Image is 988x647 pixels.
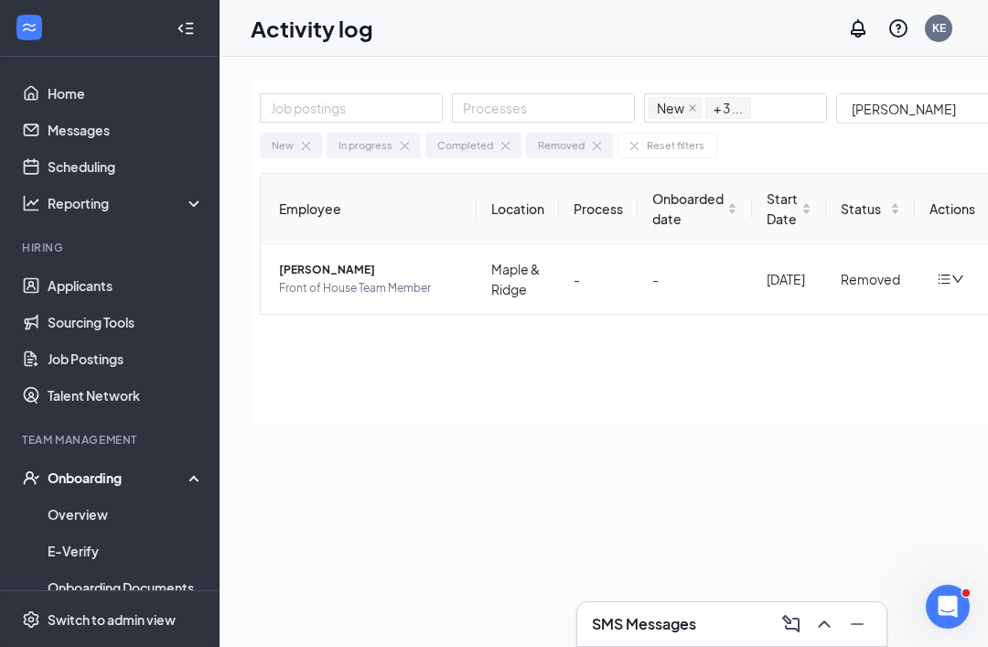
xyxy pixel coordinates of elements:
[638,174,752,244] th: Onboarded date
[752,174,826,244] th: Start Date
[177,19,195,38] svg: Collapse
[48,569,204,606] a: Onboarding Documents
[932,20,946,36] div: KE
[477,174,559,244] th: Location
[652,269,737,289] div: -
[48,112,204,148] a: Messages
[810,609,839,639] button: ChevronUp
[657,98,684,118] span: New
[20,18,38,37] svg: WorkstreamLogo
[813,613,835,635] svg: ChevronUp
[48,340,204,377] a: Job Postings
[780,613,802,635] svg: ComposeMessage
[48,610,176,629] div: Switch to admin view
[22,194,40,212] svg: Analysis
[48,194,205,212] div: Reporting
[652,189,724,229] span: Onboarded date
[48,267,204,304] a: Applicants
[559,174,638,244] th: Process
[251,13,373,44] h1: Activity log
[22,432,200,448] div: Team Management
[846,613,868,635] svg: Minimize
[559,244,638,314] td: -
[926,585,970,629] iframe: Intercom live chat
[826,174,915,244] th: Status
[841,269,900,289] div: Removed
[647,137,704,154] div: Reset filters
[887,17,909,39] svg: QuestionInfo
[649,97,702,119] span: New
[767,269,811,289] div: [DATE]
[261,174,477,244] th: Employee
[272,137,294,154] div: New
[767,189,798,229] span: Start Date
[48,496,204,533] a: Overview
[592,614,696,634] h3: SMS Messages
[48,304,204,340] a: Sourcing Tools
[538,137,585,154] div: Removed
[437,137,493,154] div: Completed
[48,377,204,414] a: Talent Network
[477,244,559,314] td: Maple & Ridge
[951,273,964,286] span: down
[705,97,751,119] span: + 3 ...
[847,17,869,39] svg: Notifications
[48,148,204,185] a: Scheduling
[688,103,697,113] span: close
[279,261,462,279] span: [PERSON_NAME]
[937,272,951,286] span: bars
[22,240,200,255] div: Hiring
[22,610,40,629] svg: Settings
[48,469,188,487] div: Onboarding
[22,469,40,487] svg: UserCheck
[841,199,886,219] span: Status
[48,75,204,112] a: Home
[279,279,462,297] span: Front of House Team Member
[338,137,392,154] div: In progress
[843,609,872,639] button: Minimize
[714,98,743,118] span: + 3 ...
[777,609,806,639] button: ComposeMessage
[48,533,204,569] a: E-Verify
